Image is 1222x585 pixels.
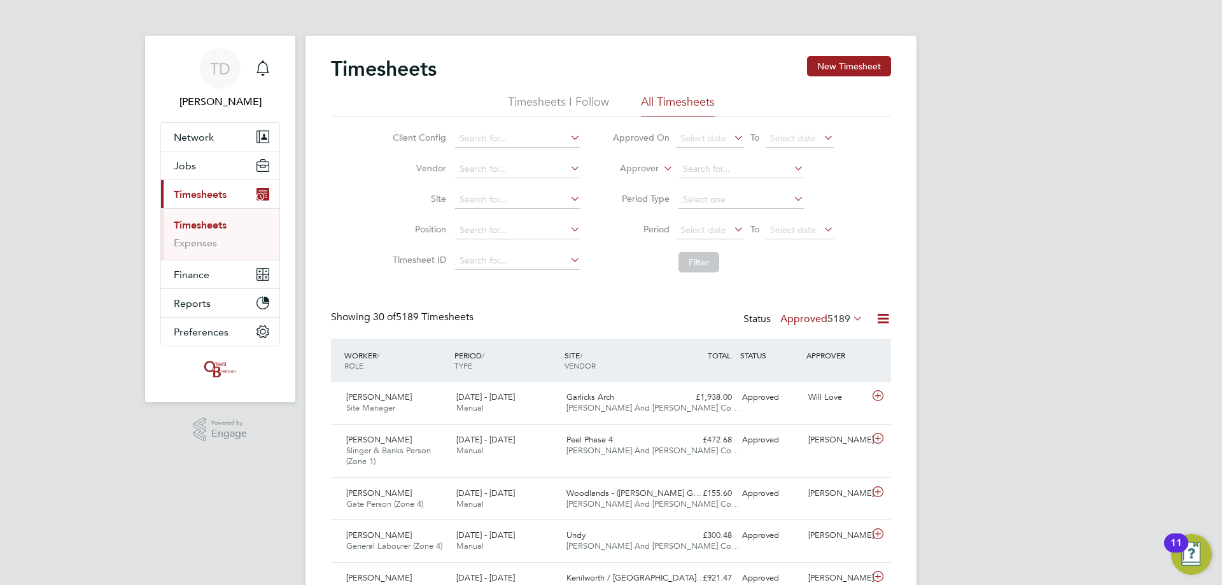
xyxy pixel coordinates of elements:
li: All Timesheets [641,94,715,117]
span: Reports [174,297,211,309]
button: Open Resource Center, 11 new notifications [1171,534,1212,575]
span: [PERSON_NAME] [346,391,412,402]
span: / [580,350,582,360]
span: 5189 Timesheets [373,311,474,323]
div: SITE [561,344,671,377]
div: £1,938.00 [671,387,737,408]
span: Manual [456,498,484,509]
label: Approved [780,313,863,325]
div: [PERSON_NAME] [803,430,869,451]
span: Powered by [211,418,247,428]
span: Garlicks Arch [566,391,614,402]
input: Search for... [455,222,580,239]
span: Timesheets [174,188,227,201]
input: Search for... [455,191,580,209]
span: Engage [211,428,247,439]
span: [PERSON_NAME] [346,530,412,540]
h2: Timesheets [331,56,437,81]
span: VENDOR [565,360,596,370]
span: Manual [456,540,484,551]
span: [PERSON_NAME] And [PERSON_NAME] Co… [566,540,740,551]
span: Select date [770,224,816,236]
div: APPROVER [803,344,869,367]
label: Timesheet ID [389,254,446,265]
span: ROLE [344,360,363,370]
button: Filter [678,252,719,272]
span: Tanya Dartnell [160,94,280,109]
span: [PERSON_NAME] And [PERSON_NAME] Co… [566,402,740,413]
span: Jobs [174,160,196,172]
span: [PERSON_NAME] [346,434,412,445]
a: Expenses [174,237,217,249]
input: Search for... [678,160,804,178]
div: Showing [331,311,476,324]
span: [DATE] - [DATE] [456,391,515,402]
span: To [747,221,763,237]
div: WORKER [341,344,451,377]
div: Will Love [803,387,869,408]
button: Finance [161,260,279,288]
span: Peel Phase 4 [566,434,613,445]
label: Site [389,193,446,204]
span: Woodlands - ([PERSON_NAME] G… [566,488,701,498]
span: Select date [770,132,816,144]
span: Slinger & Banks Person (Zone 1) [346,445,431,467]
label: Approved On [612,132,670,143]
span: Network [174,131,214,143]
input: Search for... [455,160,580,178]
span: / [377,350,379,360]
span: [PERSON_NAME] And [PERSON_NAME] Co… [566,445,740,456]
span: [DATE] - [DATE] [456,434,515,445]
span: Manual [456,402,484,413]
li: Timesheets I Follow [508,94,609,117]
span: Undy [566,530,586,540]
span: [PERSON_NAME] [346,572,412,583]
div: £472.68 [671,430,737,451]
label: Client Config [389,132,446,143]
label: Position [389,223,446,235]
span: Gate Person (Zone 4) [346,498,423,509]
div: Status [743,311,866,328]
input: Select one [678,191,804,209]
a: Powered byEngage [193,418,248,442]
span: 30 of [373,311,396,323]
input: Search for... [455,252,580,270]
span: [DATE] - [DATE] [456,572,515,583]
span: TOTAL [708,350,731,360]
label: Vendor [389,162,446,174]
span: [DATE] - [DATE] [456,530,515,540]
span: Site Manager [346,402,395,413]
a: Timesheets [174,219,227,231]
span: TD [210,60,230,77]
button: Preferences [161,318,279,346]
span: / [482,350,484,360]
span: Finance [174,269,209,281]
button: Reports [161,289,279,317]
div: Approved [737,483,803,504]
span: To [747,129,763,146]
div: £155.60 [671,483,737,504]
span: Select date [680,132,726,144]
span: [DATE] - [DATE] [456,488,515,498]
button: New Timesheet [807,56,891,76]
input: Search for... [455,130,580,148]
nav: Main navigation [145,36,295,402]
span: 5189 [827,313,850,325]
div: Approved [737,430,803,451]
button: Jobs [161,152,279,180]
span: [PERSON_NAME] And [PERSON_NAME] Co… [566,498,740,509]
span: Preferences [174,326,228,338]
label: Period Type [612,193,670,204]
div: [PERSON_NAME] [803,483,869,504]
span: General Labourer (Zone 4) [346,540,442,551]
span: [PERSON_NAME] [346,488,412,498]
button: Timesheets [161,180,279,208]
img: oneillandbrennan-logo-retina.png [202,359,239,379]
div: Approved [737,525,803,546]
div: Timesheets [161,208,279,260]
a: TD[PERSON_NAME] [160,48,280,109]
div: £300.48 [671,525,737,546]
a: Go to home page [160,359,280,379]
div: Approved [737,387,803,408]
span: Manual [456,445,484,456]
